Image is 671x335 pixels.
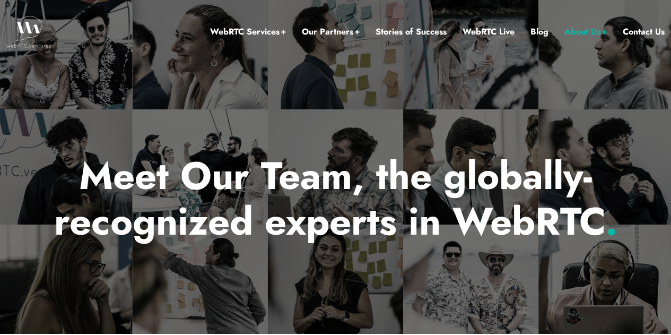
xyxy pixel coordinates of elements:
[530,25,548,39] a: Blog
[210,25,286,39] a: WebRTC Services
[302,25,360,39] a: Our Partners
[605,194,617,249] span: .
[25,153,646,245] p: Meet Our Team, the globally-recognized experts in WebRTC
[564,25,607,39] a: About Us
[463,25,515,39] a: WebRTC Live
[6,16,51,48] img: WebRTC.ventures
[623,25,665,39] a: Contact Us
[376,25,447,39] a: Stories of Success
